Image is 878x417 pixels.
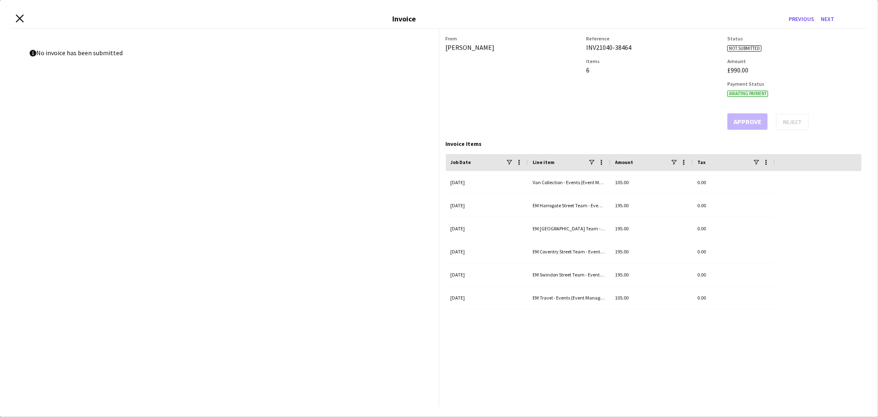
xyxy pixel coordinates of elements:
[727,58,862,64] h3: Amount
[446,194,528,217] div: [DATE]
[446,140,862,148] div: Invoice Items
[693,171,775,194] div: 0.00
[817,12,838,26] button: Next
[693,217,775,240] div: 0.00
[528,286,610,309] div: EM Travel - Events (Event Manager) (salary)
[727,91,768,97] span: Awaiting payment
[587,43,721,52] div: INV21040-38464
[533,159,555,165] span: Line item
[610,286,693,309] div: 105.00
[693,286,775,309] div: 0.00
[610,263,693,286] div: 195.00
[446,217,528,240] div: [DATE]
[528,263,610,286] div: EM Swindon Street Team - Events (Event Manager) (salary)
[446,263,528,286] div: [DATE]
[528,194,610,217] div: EM Harrogate Street Team - Events (Event Manager) (salary)
[610,194,693,217] div: 195.00
[587,58,721,64] h3: Items
[451,159,471,165] span: Job Date
[615,159,633,165] span: Amount
[727,45,762,52] span: Not submitted
[610,217,693,240] div: 195.00
[785,12,817,26] button: Previous
[528,240,610,263] div: EM Coventry Street Team - Events (Event Manager) (salary)
[446,171,528,194] div: [DATE]
[693,194,775,217] div: 0.00
[528,171,610,194] div: Van Collection - Events (Event Manager) (salary)
[693,240,775,263] div: 0.00
[587,35,721,42] h3: Reference
[446,286,528,309] div: [DATE]
[446,240,528,263] div: [DATE]
[727,81,862,87] h3: Payment Status
[528,217,610,240] div: EM [GEOGRAPHIC_DATA] Team - Events (Event Manager) (salary)
[610,240,693,263] div: 195.00
[610,171,693,194] div: 105.00
[698,159,706,165] span: Tax
[693,263,775,286] div: 0.00
[446,35,580,42] h3: From
[587,66,721,74] div: 6
[727,66,862,74] div: £990.00
[727,35,862,42] h3: Status
[30,49,419,56] p: No invoice has been submitted
[446,43,580,52] div: [PERSON_NAME]
[393,14,416,23] h3: Invoice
